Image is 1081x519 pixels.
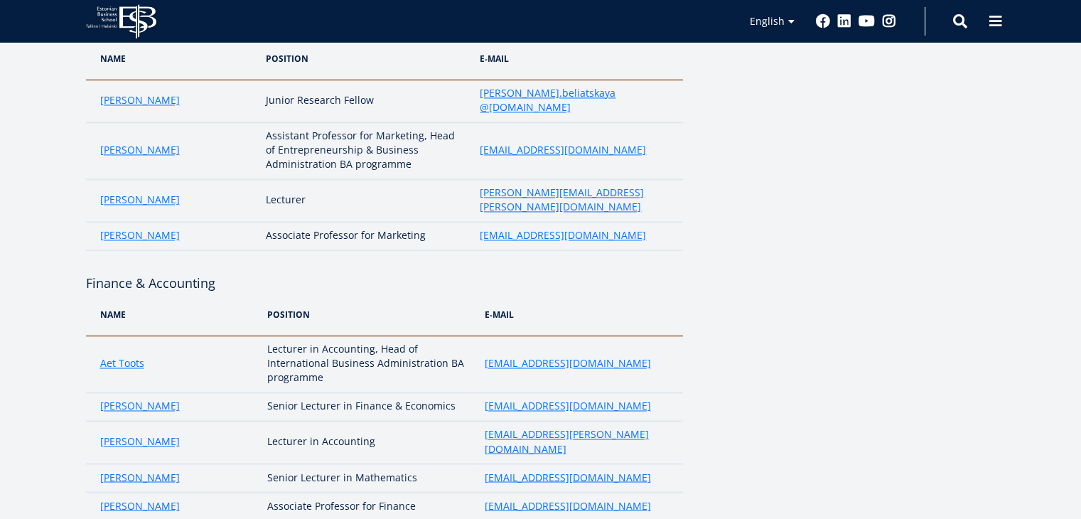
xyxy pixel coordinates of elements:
[260,464,477,492] td: Senior Lecturer in Mathematics
[100,193,180,207] a: [PERSON_NAME]
[260,294,477,336] th: POSITION
[260,336,477,392] td: Lecturer in Accounting, Head of International Business Administration BA programme
[259,38,473,80] th: POSITION
[259,179,473,222] td: Lecturer
[480,86,615,100] a: [PERSON_NAME].beliatskaya
[100,470,180,484] a: [PERSON_NAME]
[480,186,668,214] a: [PERSON_NAME][EMAIL_ADDRESS][PERSON_NAME][DOMAIN_NAME]
[816,14,830,28] a: Facebook
[484,399,650,413] a: [EMAIL_ADDRESS][DOMAIN_NAME]
[260,421,477,464] td: Lecturer in Accounting
[100,399,180,413] a: [PERSON_NAME]
[259,122,473,179] td: Assistant Professor for Marketing, Head of Entrepreneurship & Business Administration BA programme
[480,100,571,114] a: @[DOMAIN_NAME]
[100,228,180,242] a: [PERSON_NAME]
[259,80,473,122] td: Junior Research Fellow
[86,38,259,80] th: NAME
[477,294,682,336] th: e-MAIL
[859,14,875,28] a: Youtube
[260,392,477,421] td: Senior Lecturer in Finance & Economics
[100,93,180,107] a: [PERSON_NAME]
[480,228,646,242] a: [EMAIL_ADDRESS][DOMAIN_NAME]
[100,356,144,370] a: Aet Toots
[480,143,646,157] a: [EMAIL_ADDRESS][DOMAIN_NAME]
[484,470,650,484] a: [EMAIL_ADDRESS][DOMAIN_NAME]
[484,356,650,370] a: [EMAIL_ADDRESS][DOMAIN_NAME]
[86,272,683,294] h4: Finance & Accounting
[484,498,650,513] a: [EMAIL_ADDRESS][DOMAIN_NAME]
[259,222,473,250] td: Associate Professor for Marketing
[100,143,180,157] a: [PERSON_NAME]
[473,38,682,80] th: e-MAIL
[86,294,261,336] th: NAME
[100,498,180,513] a: [PERSON_NAME]
[837,14,851,28] a: Linkedin
[882,14,896,28] a: Instagram
[100,434,180,449] a: [PERSON_NAME]
[484,427,668,456] a: [EMAIL_ADDRESS][PERSON_NAME][DOMAIN_NAME]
